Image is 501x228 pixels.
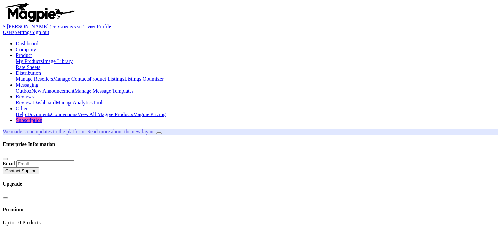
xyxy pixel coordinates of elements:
[16,76,53,82] a: Manage Resellers
[16,70,41,76] a: Distribution
[3,30,14,35] a: Users
[16,88,31,93] a: Outbox
[97,24,111,29] a: Profile
[3,167,39,174] button: Contact Support
[16,41,38,46] a: Dashboard
[16,160,74,167] input: Email
[14,30,31,35] a: Settings
[50,24,95,29] small: [PERSON_NAME] Tours
[16,47,36,52] a: Company
[56,100,73,105] a: Manage
[3,24,97,29] a: S [PERSON_NAME] [PERSON_NAME] Tours
[16,100,56,105] a: Review Dashboard
[124,76,164,82] a: Listings Optimizer
[93,100,104,105] a: Tools
[3,207,498,213] h4: Premium
[3,141,498,147] h4: Enterprise Information
[3,220,498,226] div: Up to 10 Products
[16,52,32,58] a: Product
[156,132,162,134] button: Close announcement
[7,24,49,29] span: [PERSON_NAME]
[3,161,15,166] label: Email
[16,106,28,111] a: Other
[3,3,76,22] img: logo-ab69f6fb50320c5b225c76a69d11143b.png
[3,24,6,29] span: S
[16,112,51,117] a: Help Documents
[3,181,498,187] h4: Upgrade
[73,100,93,105] a: Analytics
[53,76,90,82] a: Manage Contacts
[3,158,8,160] button: Close
[16,58,43,64] a: My Products
[133,112,166,117] a: Magpie Pricing
[77,112,133,117] a: View All Magpie Products
[31,88,74,93] a: New Announcement
[16,64,40,70] a: Rate Sheets
[16,82,38,88] a: Messaging
[90,76,124,82] a: Product Listings
[43,58,73,64] a: Image Library
[3,129,155,134] a: We made some updates to the platform. Read more about the new layout
[16,117,42,123] a: Subscription
[3,197,8,199] button: Close
[16,94,34,99] a: Reviews
[51,112,77,117] a: Connections
[31,30,49,35] a: Sign out
[74,88,134,93] a: Manage Message Templates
